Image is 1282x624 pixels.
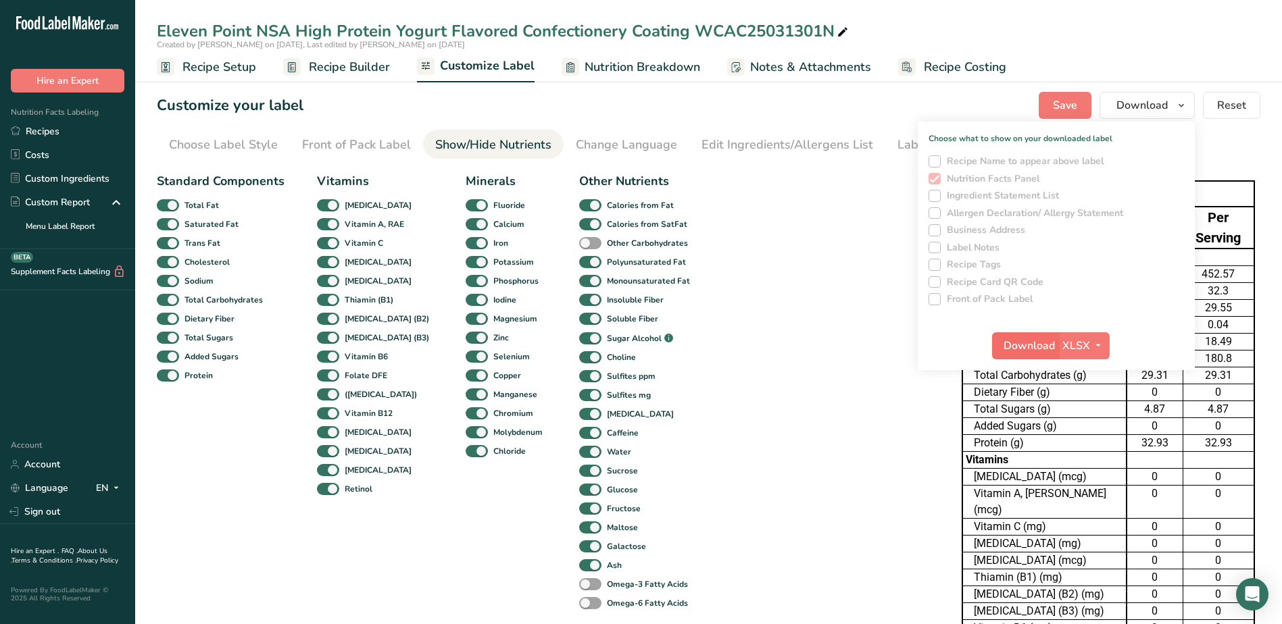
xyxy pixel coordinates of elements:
[345,350,388,363] b: Vitamin B6
[440,57,535,75] span: Customize Label
[493,237,508,249] b: Iron
[607,540,646,552] b: Galactose
[941,276,1044,288] span: Recipe Card QR Code
[750,58,871,76] span: Notes & Attachments
[607,199,674,211] b: Calories from Fat
[345,237,383,249] b: Vitamin C
[941,259,1002,271] span: Recipe Tags
[435,136,551,154] div: Show/Hide Nutrients
[157,172,285,190] div: Standard Components
[579,172,694,190] div: Other Nutrients
[493,426,543,438] b: Molybdenum
[607,294,664,306] b: Insoluble Fiber
[184,256,230,268] b: Cholesterol
[962,384,1127,401] td: Dietary Fiber (g)
[184,218,239,230] b: Saturated Fat
[184,350,239,363] b: Added Sugars
[1130,519,1180,535] div: 0
[345,369,387,382] b: Folate DFE
[1186,569,1251,586] div: 0
[962,401,1127,418] td: Total Sugars (g)
[941,293,1033,305] span: Front of Pack Label
[1130,401,1180,417] div: 4.87
[941,242,1000,254] span: Label Notes
[157,95,303,117] h1: Customize your label
[61,546,78,556] a: FAQ .
[607,597,688,609] b: Omega-6 Fatty Acids
[1039,92,1091,119] button: Save
[607,521,638,534] b: Maltose
[493,332,509,344] b: Zinc
[962,586,1127,603] td: [MEDICAL_DATA] (B2) (mg)
[897,136,987,154] div: Label Extra Info
[941,224,1026,236] span: Business Address
[1186,603,1251,619] div: 0
[345,313,429,325] b: [MEDICAL_DATA] (B2)
[1186,536,1251,552] div: 0
[11,69,124,93] button: Hire an Expert
[1203,92,1260,119] button: Reset
[962,569,1127,586] td: Thiamin (B1) (mg)
[345,275,412,287] b: [MEDICAL_DATA]
[345,218,404,230] b: Vitamin A, RAE
[184,313,235,325] b: Dietary Fiber
[1186,418,1251,434] div: 0
[1130,569,1180,586] div: 0
[345,483,372,495] b: Retinol
[157,52,256,82] a: Recipe Setup
[1186,435,1251,451] div: 32.93
[1062,338,1090,354] span: XLSX
[493,369,521,382] b: Copper
[585,58,700,76] span: Nutrition Breakdown
[607,559,622,571] b: Ash
[11,252,33,263] div: BETA
[345,256,412,268] b: [MEDICAL_DATA]
[607,408,674,420] b: [MEDICAL_DATA]
[924,58,1006,76] span: Recipe Costing
[1100,92,1195,119] button: Download
[184,369,213,382] b: Protein
[1236,578,1268,610] div: Open Intercom Messenger
[345,199,412,211] b: [MEDICAL_DATA]
[918,122,1195,145] p: Choose what to show on your downloaded label
[1186,469,1251,485] div: 0
[562,52,700,82] a: Nutrition Breakdown
[493,218,524,230] b: Calcium
[345,464,412,476] b: [MEDICAL_DATA]
[1186,350,1251,367] div: 180.8
[1186,586,1251,602] div: 0
[607,237,688,249] b: Other Carbohydrates
[493,407,533,419] b: Chromium
[1186,334,1251,350] div: 18.49
[962,603,1127,620] td: [MEDICAL_DATA] (B3) (mg)
[962,367,1127,384] td: Total Carbohydrates (g)
[941,190,1060,202] span: Ingredient Statement List
[345,407,393,419] b: Vitamin B12
[11,476,68,500] a: Language
[941,173,1040,185] span: Nutrition Facts Panel
[962,435,1127,452] td: Protein (g)
[493,256,534,268] b: Potassium
[493,350,530,363] b: Selenium
[962,519,1127,536] td: Vitamin C (mg)
[1130,486,1180,502] div: 0
[345,294,393,306] b: Thiamin (B1)
[1130,552,1180,569] div: 0
[76,556,118,565] a: Privacy Policy
[96,480,124,496] div: EN
[345,426,412,438] b: [MEDICAL_DATA]
[493,313,537,325] b: Magnesium
[493,275,539,287] b: Phosphorus
[607,351,636,363] b: Choline
[1186,486,1251,502] div: 0
[345,445,412,457] b: [MEDICAL_DATA]
[1004,338,1055,354] span: Download
[1053,97,1077,113] span: Save
[1186,266,1251,282] div: 452.57
[11,546,107,565] a: About Us .
[962,552,1127,569] td: [MEDICAL_DATA] (mcg)
[962,536,1127,552] td: [MEDICAL_DATA] (mg)
[184,237,220,249] b: Trans Fat
[309,58,390,76] span: Recipe Builder
[1058,332,1110,359] button: XLSX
